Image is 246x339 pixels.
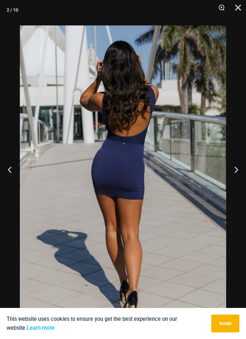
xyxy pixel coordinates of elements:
img: Desire Me Navy 5192 Dress 09 [20,25,226,335]
div: 2 / 10 [7,5,18,15]
a: Learn more [27,325,55,331]
p: This website uses cookies to ensure you get the best experience on our website. [7,315,206,332]
button: Next [221,153,246,186]
button: Accept [211,315,239,332]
